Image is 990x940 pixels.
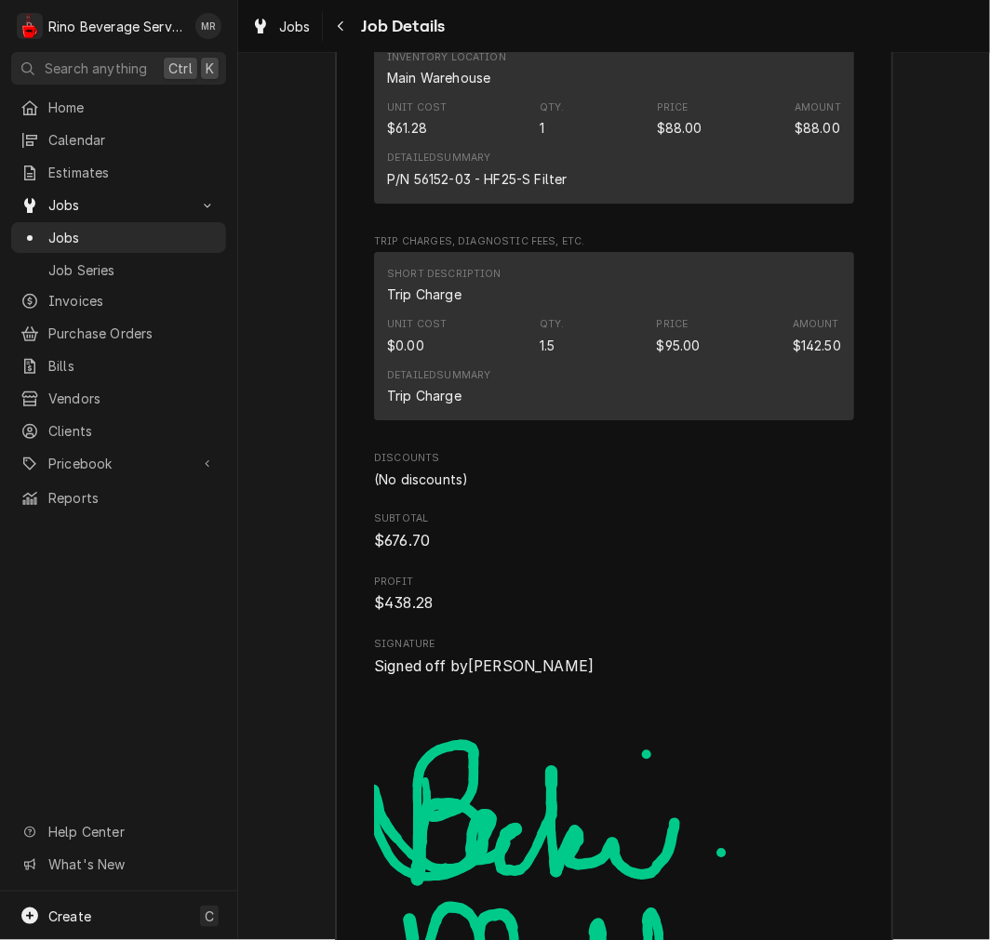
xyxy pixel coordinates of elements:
span: Job Details [356,14,446,39]
div: Discounts [374,451,854,488]
span: Trip Charges, Diagnostic Fees, etc. [374,234,854,249]
span: Create [48,908,91,924]
a: Home [11,92,226,123]
div: Rino Beverage Service's Avatar [17,13,43,39]
a: Bills [11,351,226,381]
span: Search anything [45,59,147,78]
div: Inventory Location [387,68,490,87]
div: Quantity [540,317,565,354]
span: $676.70 [374,532,430,549]
span: What's New [48,854,215,874]
div: Amount [793,336,841,355]
span: Profit [374,592,854,615]
div: Amount [793,317,839,332]
a: Purchase Orders [11,318,226,349]
span: Jobs [279,17,311,36]
div: Unit Cost [387,317,447,332]
button: Search anythingCtrlK [11,52,226,85]
span: Home [48,98,217,117]
div: MR [195,13,221,39]
div: Quantity [540,100,565,138]
a: Clients [11,416,226,446]
div: Qty. [540,317,565,332]
div: Amount [795,100,841,115]
span: Jobs [48,195,189,215]
span: Purchase Orders [48,324,217,343]
button: Navigate back [327,11,356,41]
div: Melissa Rinehart's Avatar [195,13,221,39]
div: Line Item [374,252,854,420]
a: Invoices [11,285,226,316]
span: Jobs [48,228,217,247]
a: Go to Pricebook [11,448,226,479]
div: Cost [387,118,427,138]
span: Discounts [374,451,854,466]
span: K [206,59,214,78]
div: Price [657,317,701,354]
div: Unit Cost [387,100,447,115]
span: Ctrl [168,59,193,78]
a: Jobs [244,11,318,42]
span: Clients [48,421,217,441]
span: Subtotal [374,511,854,526]
span: Calendar [48,130,217,150]
span: Subtotal [374,530,854,552]
a: Go to Help Center [11,816,226,847]
div: Subtotal [374,511,854,551]
div: Cost [387,336,424,355]
div: Price [657,100,689,115]
div: Price [657,118,702,138]
a: Jobs [11,222,226,253]
span: Vendors [48,389,217,408]
div: Short Description [387,267,502,282]
span: Profit [374,575,854,589]
a: Vendors [11,383,226,414]
span: C [205,907,214,926]
a: Job Series [11,255,226,285]
div: Qty. [540,100,565,115]
span: Bills [48,356,217,376]
div: Amount [795,118,840,138]
div: Amount [795,100,841,138]
span: Signature [374,637,854,652]
a: Reports [11,483,226,513]
div: Trip Charges, Diagnostic Fees, etc. List [374,252,854,429]
div: Profit [374,575,854,615]
div: Rino Beverage Service [48,17,185,36]
span: Pricebook [48,454,189,473]
span: Help Center [48,822,215,841]
a: Go to Jobs [11,190,226,220]
div: R [17,13,43,39]
div: Cost [387,100,447,138]
div: Price [657,100,702,138]
div: Inventory Location [387,50,506,87]
a: Estimates [11,157,226,188]
div: P/N 56152-03 - HF25-S Filter [387,169,567,189]
span: Job Series [48,260,217,280]
a: Calendar [11,125,226,155]
span: Invoices [48,291,217,311]
div: Cost [387,317,447,354]
div: Trip Charge [387,386,462,405]
div: Quantity [540,336,555,355]
div: Short Description [387,285,462,304]
div: Short Description [387,267,502,304]
div: Detailed Summary [387,151,490,165]
div: Price [657,317,689,332]
span: Estimates [48,163,217,182]
span: $438.28 [374,594,433,612]
div: Price [657,336,701,355]
div: Trip Charges, Diagnostic Fees, etc. [374,234,854,429]
div: Quantity [540,118,544,138]
div: Amount [793,317,841,354]
div: Detailed Summary [387,368,490,383]
span: Signed Off By [374,655,854,678]
a: Go to What's New [11,849,226,880]
div: Discounts List [374,470,854,489]
span: Reports [48,488,217,508]
div: Inventory Location [387,50,506,65]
